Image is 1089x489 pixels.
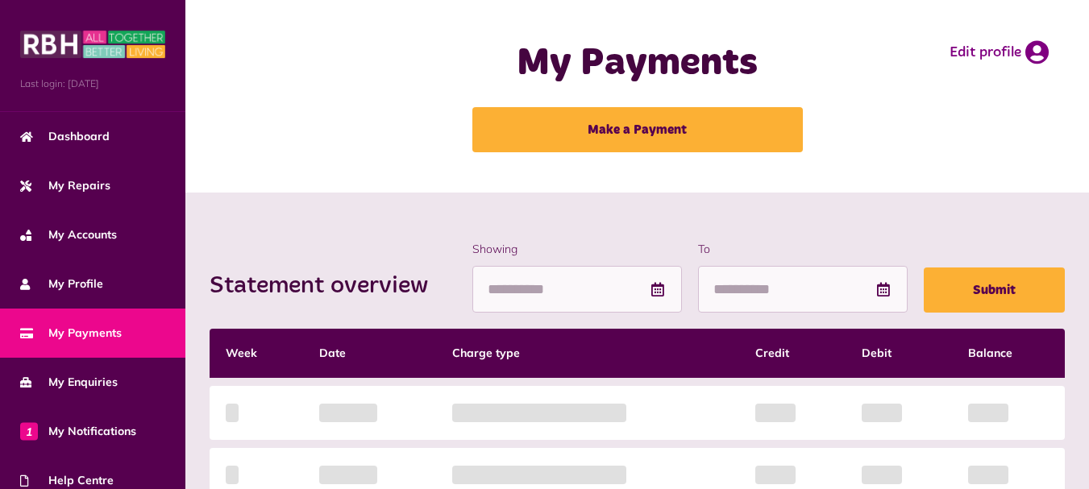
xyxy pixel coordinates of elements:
a: Make a Payment [472,107,803,152]
span: My Payments [20,325,122,342]
a: Edit profile [950,40,1049,64]
span: My Profile [20,276,103,292]
span: Dashboard [20,128,110,145]
span: My Notifications [20,423,136,440]
span: My Accounts [20,226,117,243]
h1: My Payments [427,40,847,87]
span: Help Centre [20,472,114,489]
span: My Repairs [20,177,110,194]
span: Last login: [DATE] [20,77,165,91]
span: My Enquiries [20,374,118,391]
img: MyRBH [20,28,165,60]
span: 1 [20,422,38,440]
